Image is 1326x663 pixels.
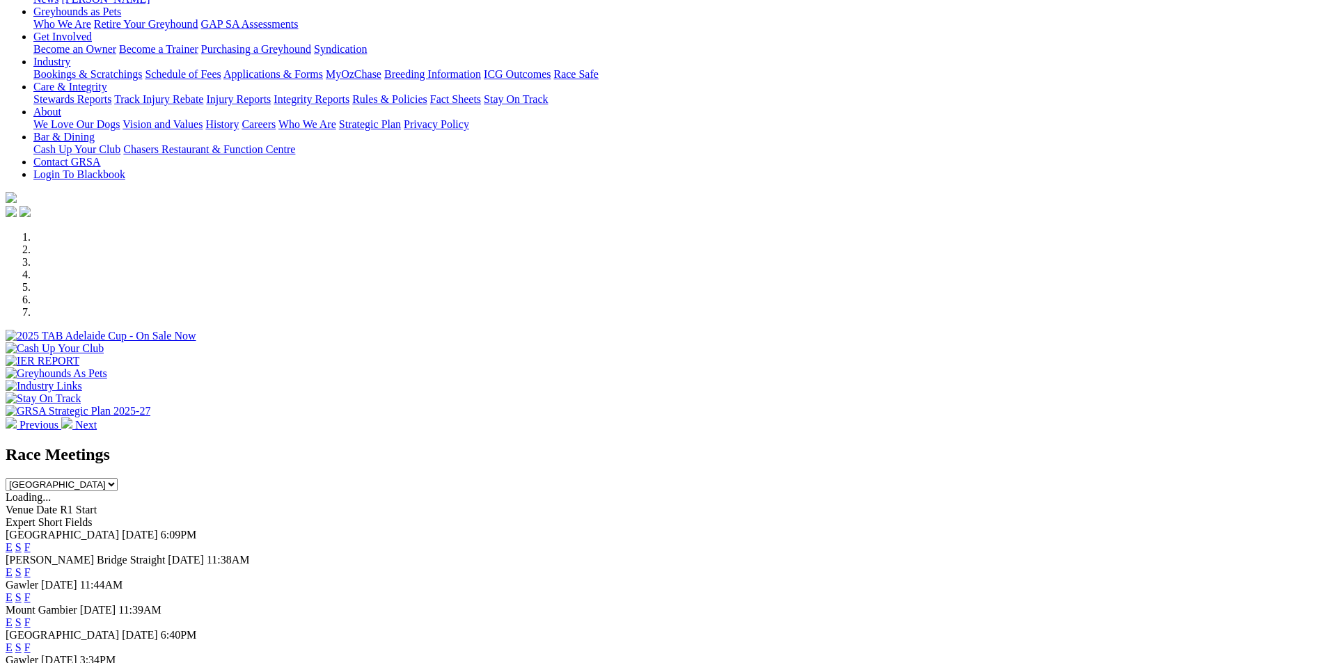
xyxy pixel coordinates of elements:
a: Stewards Reports [33,93,111,105]
a: Race Safe [553,68,598,80]
a: Industry [33,56,70,67]
div: Care & Integrity [33,93,1320,106]
a: Contact GRSA [33,156,100,168]
span: Date [36,504,57,516]
a: F [24,591,31,603]
a: F [24,541,31,553]
a: Chasers Restaurant & Function Centre [123,143,295,155]
a: F [24,616,31,628]
span: Next [75,419,97,431]
a: Privacy Policy [404,118,469,130]
span: 11:38AM [207,554,250,566]
div: Industry [33,68,1320,81]
span: [DATE] [80,604,116,616]
a: Care & Integrity [33,81,107,93]
a: Rules & Policies [352,93,427,105]
a: Become a Trainer [119,43,198,55]
img: logo-grsa-white.png [6,192,17,203]
div: About [33,118,1320,131]
a: Bar & Dining [33,131,95,143]
span: [GEOGRAPHIC_DATA] [6,629,119,641]
img: Cash Up Your Club [6,342,104,355]
a: S [15,616,22,628]
a: GAP SA Assessments [201,18,299,30]
span: [PERSON_NAME] Bridge Straight [6,554,165,566]
img: Greyhounds As Pets [6,367,107,380]
a: E [6,541,13,553]
span: Venue [6,504,33,516]
a: E [6,591,13,603]
span: 11:44AM [80,579,123,591]
a: Who We Are [33,18,91,30]
span: 6:09PM [161,529,197,541]
a: Schedule of Fees [145,68,221,80]
a: Retire Your Greyhound [94,18,198,30]
a: F [24,641,31,653]
img: IER REPORT [6,355,79,367]
span: [DATE] [168,554,204,566]
div: Greyhounds as Pets [33,18,1320,31]
span: [GEOGRAPHIC_DATA] [6,529,119,541]
a: Stay On Track [484,93,548,105]
a: Careers [242,118,276,130]
a: We Love Our Dogs [33,118,120,130]
img: Industry Links [6,380,82,392]
span: Short [38,516,63,528]
span: 6:40PM [161,629,197,641]
a: Next [61,419,97,431]
a: Login To Blackbook [33,168,125,180]
a: E [6,616,13,628]
h2: Race Meetings [6,445,1320,464]
a: Strategic Plan [339,118,401,130]
a: Fact Sheets [430,93,481,105]
a: History [205,118,239,130]
a: Track Injury Rebate [114,93,203,105]
a: Who We Are [278,118,336,130]
span: Gawler [6,579,38,591]
a: Syndication [314,43,367,55]
a: Integrity Reports [274,93,349,105]
a: S [15,566,22,578]
a: Get Involved [33,31,92,42]
a: F [24,566,31,578]
img: GRSA Strategic Plan 2025-27 [6,405,150,417]
a: Purchasing a Greyhound [201,43,311,55]
span: Loading... [6,491,51,503]
a: Bookings & Scratchings [33,68,142,80]
a: E [6,641,13,653]
span: Fields [65,516,92,528]
img: facebook.svg [6,206,17,217]
span: R1 Start [60,504,97,516]
a: MyOzChase [326,68,381,80]
a: E [6,566,13,578]
div: Bar & Dining [33,143,1320,156]
div: Get Involved [33,43,1320,56]
span: Previous [19,419,58,431]
img: 2025 TAB Adelaide Cup - On Sale Now [6,330,196,342]
a: About [33,106,61,118]
span: 11:39AM [118,604,161,616]
a: Become an Owner [33,43,116,55]
a: Applications & Forms [223,68,323,80]
span: Mount Gambier [6,604,77,616]
a: Cash Up Your Club [33,143,120,155]
img: chevron-right-pager-white.svg [61,417,72,429]
span: [DATE] [122,629,158,641]
a: ICG Outcomes [484,68,551,80]
span: [DATE] [122,529,158,541]
a: S [15,641,22,653]
a: S [15,541,22,553]
img: Stay On Track [6,392,81,405]
span: [DATE] [41,579,77,591]
a: S [15,591,22,603]
a: Greyhounds as Pets [33,6,121,17]
span: Expert [6,516,35,528]
a: Vision and Values [123,118,203,130]
img: chevron-left-pager-white.svg [6,417,17,429]
a: Breeding Information [384,68,481,80]
img: twitter.svg [19,206,31,217]
a: Previous [6,419,61,431]
a: Injury Reports [206,93,271,105]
